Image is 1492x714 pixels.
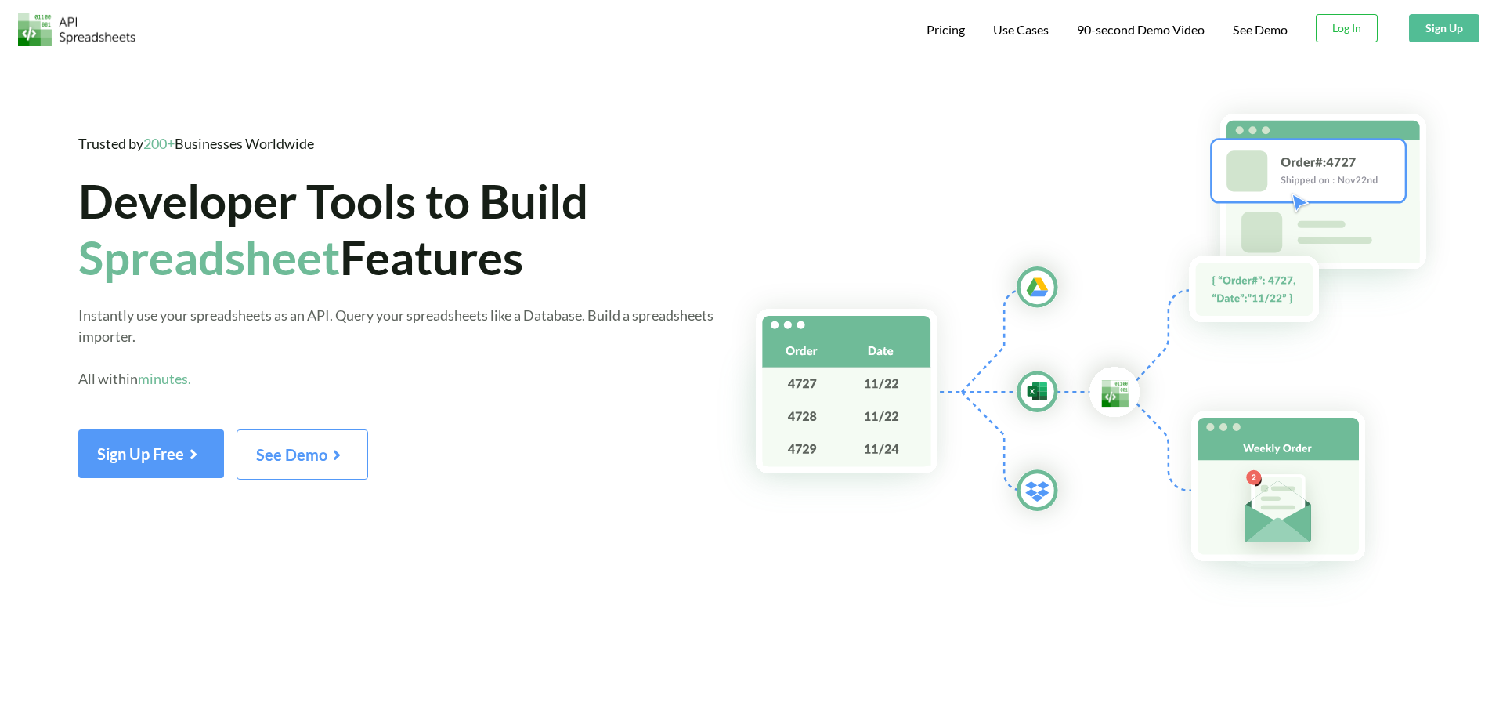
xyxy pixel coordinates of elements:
[927,22,965,37] span: Pricing
[78,429,224,478] button: Sign Up Free
[1077,24,1205,36] span: 90-second Demo Video
[78,306,713,387] span: Instantly use your spreadsheets as an API. Query your spreadsheets like a Database. Build a sprea...
[237,451,368,464] a: See Demo
[18,13,135,46] img: Logo.png
[78,229,340,285] span: Spreadsheet
[237,429,368,480] button: See Demo
[78,172,588,285] span: Developer Tools to Build Features
[716,86,1492,609] img: Hero Spreadsheet Flow
[1316,14,1378,42] button: Log In
[256,445,349,464] span: See Demo
[143,135,175,152] span: 200+
[97,444,205,463] span: Sign Up Free
[1233,22,1288,38] a: See Demo
[993,22,1049,37] span: Use Cases
[138,370,191,387] span: minutes.
[78,135,314,152] span: Trusted by Businesses Worldwide
[1409,14,1479,42] button: Sign Up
